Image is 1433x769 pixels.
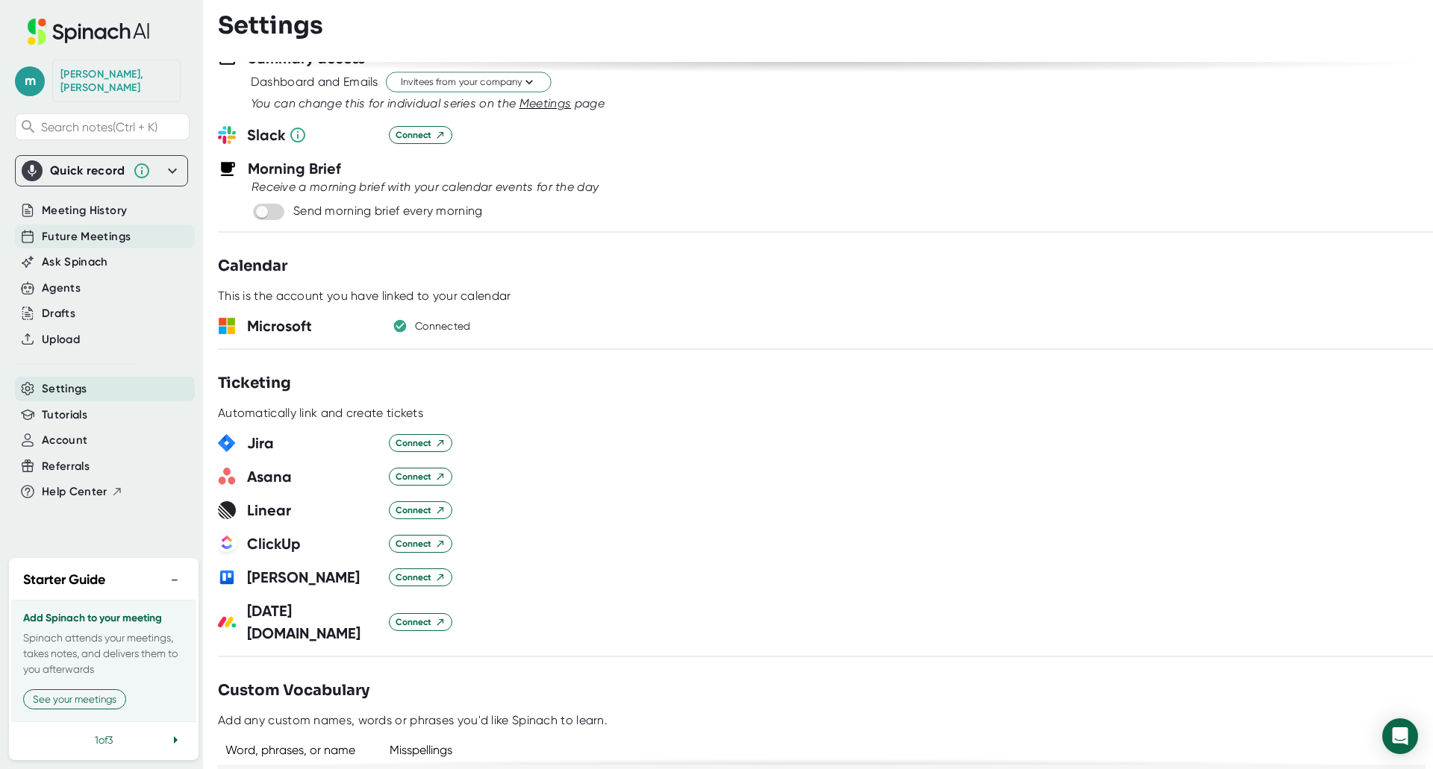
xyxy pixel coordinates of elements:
h3: ClickUp [247,533,378,555]
h3: [DATE][DOMAIN_NAME] [247,600,378,644]
button: Drafts [42,305,75,322]
div: Connected [415,320,471,333]
button: Agents [42,280,81,297]
button: Upload [42,331,80,348]
div: Misspellings [390,743,452,757]
button: Connect [389,468,452,486]
button: Connect [389,613,452,631]
button: Help Center [42,483,123,500]
span: Connect [396,615,446,629]
span: Help Center [42,483,107,500]
button: Connect [389,126,452,144]
div: Dashboard and Emails [251,75,378,90]
h3: Ticketing [218,372,291,395]
div: Quick record [22,156,181,186]
span: Connect [396,537,446,550]
h3: Slack [247,124,378,146]
h3: Calendar [218,255,287,277]
h3: Settings [218,11,323,40]
button: Connect [389,568,452,586]
button: See your meetings [23,689,126,709]
button: Connect [389,501,452,519]
h3: Custom Vocabulary [218,679,369,702]
button: Connect [389,535,452,553]
h3: Asana [247,465,378,488]
button: Meetings [519,95,572,113]
div: Send morning brief every morning [293,204,483,219]
span: Meetings [519,96,572,110]
button: Future Meetings [42,228,131,245]
h2: Starter Guide [23,570,105,590]
span: Connect [396,503,446,517]
span: Connect [396,128,446,142]
div: Add any custom names, words or phrases you'd like Spinach to learn. [218,713,608,728]
h3: Linear [247,499,378,521]
h3: [PERSON_NAME] [247,566,378,588]
h3: Morning Brief [248,157,341,180]
i: Receive a morning brief with your calendar events for the day [252,180,599,194]
span: m [15,66,45,96]
button: Tutorials [42,407,87,424]
button: Account [42,432,87,449]
div: Word, phrases, or name [218,743,375,757]
button: Referrals [42,458,90,475]
div: Open Intercom Messenger [1382,718,1418,754]
h3: Microsoft [247,315,378,337]
button: Ask Spinach [42,254,108,271]
div: Callaghan, Mike [60,68,172,94]
div: This is the account you have linked to your calendar [218,289,511,304]
button: Settings [42,380,87,398]
span: Search notes (Ctrl + K) [41,120,157,134]
span: Connect [396,571,446,584]
i: You can change this for individual series on the page [251,96,605,110]
span: Connect [396,470,446,483]
p: Spinach attends your meetings, takes notes, and delivers them to you afterwards [23,630,184,677]
span: 1 of 3 [95,734,113,746]
span: Invitees from your company [401,75,537,90]
h3: Add Spinach to your meeting [23,612,184,624]
button: Connect [389,434,452,452]
h3: Jira [247,432,378,454]
button: Invitees from your company [386,72,552,92]
button: − [165,569,184,591]
button: Meeting History [42,202,127,219]
span: Connect [396,436,446,450]
div: Quick record [50,163,125,178]
div: Automatically link and create tickets [218,406,423,421]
